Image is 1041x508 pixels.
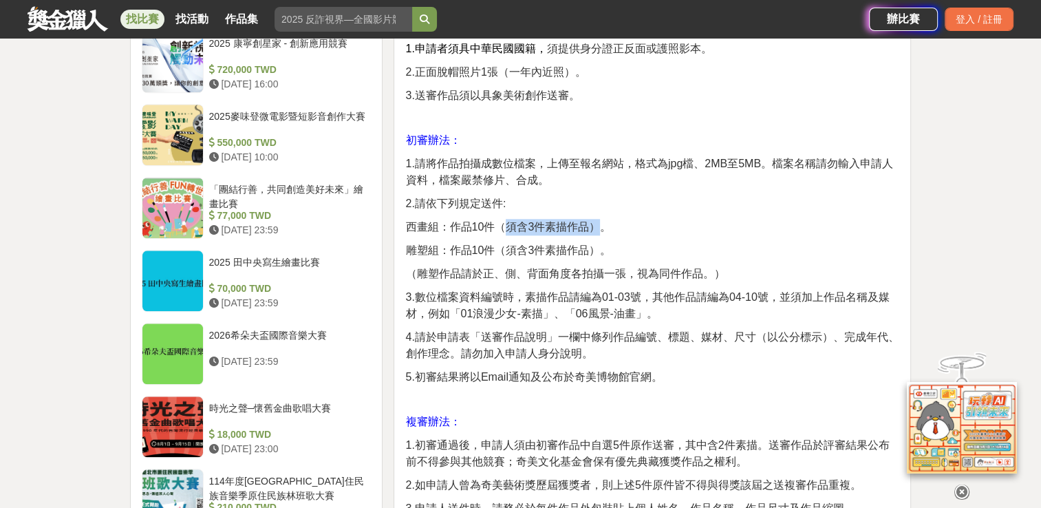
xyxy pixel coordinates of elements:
[405,439,889,467] span: 1.初審通過後，申請人須由初審作品中自選5件原作送審，其中含2件素描。送審作品於評審結果公布前不得參與其他競賽；奇美文化基金會保有優先典藏獲獎作品之權利。
[209,209,366,223] div: 77,000 TWD
[869,8,938,31] a: 辦比賽
[405,268,725,279] span: （雕塑作品請於正、側、背面角度各拍攝一張，視為同件作品。）
[405,134,460,146] span: 初審辦法：
[405,291,889,319] span: 3.數位檔案資料編號時，素描作品請編為01-03號，其他作品請編為04-10號，並須加上作品名稱及媒材，例如「01浪漫少女-素描」、「06風景-油畫」。
[945,8,1013,31] div: 登入 / 註冊
[209,427,366,442] div: 18,000 TWD
[405,158,893,186] span: 1.請將作品拍攝成數位檔案，上傳至報名網站，格式為jpg檔、2MB至5MB。檔案名稱請勿輸入申請人資料，檔案嚴禁修片、合成。
[209,255,366,282] div: 2025 田中央寫生繪畫比賽
[209,150,366,165] div: [DATE] 10:00
[209,282,366,296] div: 70,000 TWD
[170,10,214,29] a: 找活動
[209,77,366,92] div: [DATE] 16:00
[405,244,611,256] span: 雕塑組：作品10件（須含3件素描作品）。
[219,10,264,29] a: 作品集
[209,63,366,77] div: 720,000 TWD
[907,382,1017,474] img: d2146d9a-e6f6-4337-9592-8cefde37ba6b.png
[209,36,366,63] div: 2025 康寧創星家 - 創新應用競賽
[405,331,899,359] span: 4.請於申請表「送審作品說明」一欄中條列作品編號、標題、媒材、尺寸（以公分標示）、完成年代、創作理念。請勿加入申請人身分說明。
[547,43,712,54] span: 須提供身分證正反面或護照影本。
[209,223,366,237] div: [DATE] 23:59
[142,250,372,312] a: 2025 田中央寫生繪畫比賽 70,000 TWD [DATE] 23:59
[405,371,662,383] span: 5.初審結果將以Email通知及公布於奇美博物館官網。
[209,109,366,136] div: 2025麥味登微電影暨短影音創作大賽
[405,89,579,101] span: 3.送審作品須以具象美術創作送審。
[405,221,611,233] span: 西畫組：作品10件（須含3件素描作品）。
[405,416,460,427] span: 複審辦法：
[209,442,366,456] div: [DATE] 23:00
[405,198,506,209] span: 2.請依下列規定送件:
[142,323,372,385] a: 2026希朵夫盃國際音樂大賽 [DATE] 23:59
[405,66,586,78] span: 2.正面脫帽照片1張（一年內近照）。
[209,296,366,310] div: [DATE] 23:59
[209,401,366,427] div: 時光之聲─懷舊金曲歌唱大賽
[120,10,164,29] a: 找比賽
[209,136,366,150] div: 550,000 TWD
[209,182,366,209] div: 「團結行善，共同創造美好未來」繪畫比賽
[142,177,372,239] a: 「團結行善，共同創造美好未來」繪畫比賽 77,000 TWD [DATE] 23:59
[209,328,366,354] div: 2026希朵夫盃國際音樂大賽
[275,7,412,32] input: 2025 反詐視界—全國影片競賽
[405,43,546,54] span: 1.申請者須具中華民國國籍，
[405,479,861,491] span: 2.如申請人曾為奇美藝術獎歷屆獲獎者，則上述5件原件皆不得與得獎該屆之送複審作品重複。
[142,396,372,458] a: 時光之聲─懷舊金曲歌唱大賽 18,000 TWD [DATE] 23:00
[142,31,372,93] a: 2025 康寧創星家 - 創新應用競賽 720,000 TWD [DATE] 16:00
[209,354,366,369] div: [DATE] 23:59
[142,104,372,166] a: 2025麥味登微電影暨短影音創作大賽 550,000 TWD [DATE] 10:00
[209,474,366,500] div: 114年度[GEOGRAPHIC_DATA]住民族音樂季原住民族林班歌大賽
